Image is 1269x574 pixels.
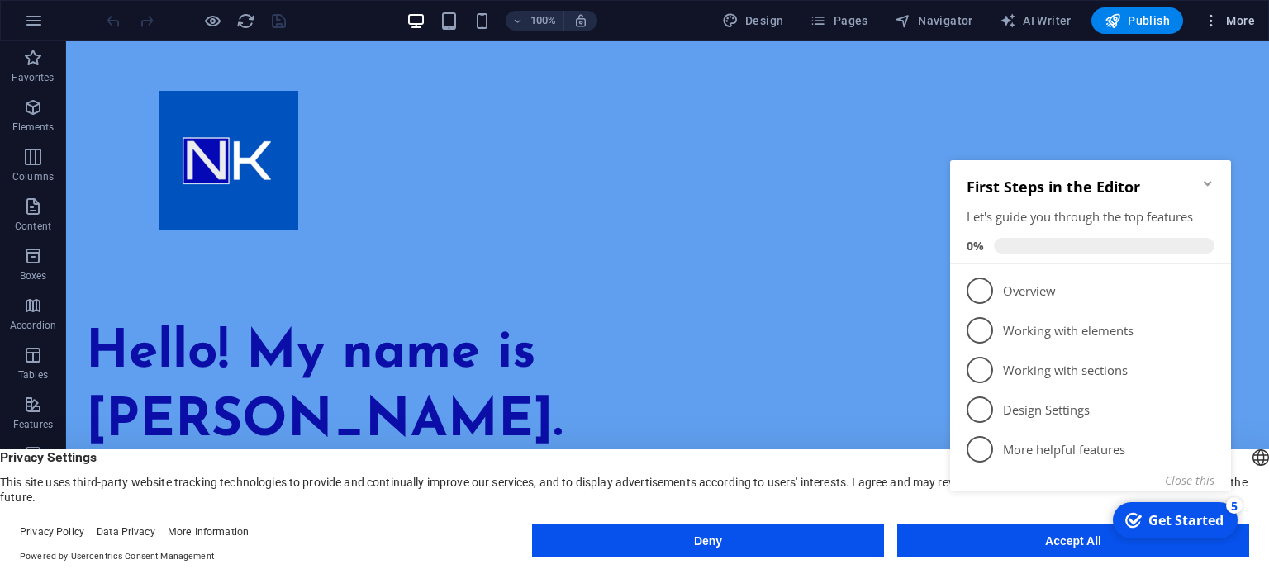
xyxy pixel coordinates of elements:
[283,347,299,363] div: 5
[235,11,255,31] button: reload
[1091,7,1183,34] button: Publish
[59,172,258,189] p: Working with elements
[15,220,51,233] p: Content
[7,160,288,200] li: Working with elements
[23,58,271,75] div: Let's guide you through the top features
[59,132,258,149] p: Overview
[12,71,54,84] p: Favorites
[205,361,280,379] div: Get Started
[59,211,258,229] p: Working with sections
[59,291,258,308] p: More helpful features
[715,7,791,34] button: Design
[803,7,874,34] button: Pages
[530,11,557,31] h6: 100%
[10,319,56,332] p: Accordion
[573,13,588,28] i: On resize automatically adjust zoom level to fit chosen device.
[236,12,255,31] i: Reload page
[13,418,53,431] p: Features
[810,12,867,29] span: Pages
[221,322,271,338] button: Close this
[1000,12,1072,29] span: AI Writer
[7,279,288,319] li: More helpful features
[59,251,258,268] p: Design Settings
[7,121,288,160] li: Overview
[715,7,791,34] div: Design (Ctrl+Alt+Y)
[20,269,47,282] p: Boxes
[722,12,784,29] span: Design
[506,11,564,31] button: 100%
[7,240,288,279] li: Design Settings
[12,121,55,134] p: Elements
[1105,12,1170,29] span: Publish
[895,12,973,29] span: Navigator
[12,170,54,183] p: Columns
[23,88,50,103] span: 0%
[258,26,271,40] div: Minimize checklist
[1203,12,1255,29] span: More
[169,352,294,388] div: Get Started 5 items remaining, 0% complete
[202,11,222,31] button: Click here to leave preview mode and continue editing
[23,26,271,46] h2: First Steps in the Editor
[993,7,1078,34] button: AI Writer
[1196,7,1262,34] button: More
[18,368,48,382] p: Tables
[888,7,980,34] button: Navigator
[7,200,288,240] li: Working with sections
